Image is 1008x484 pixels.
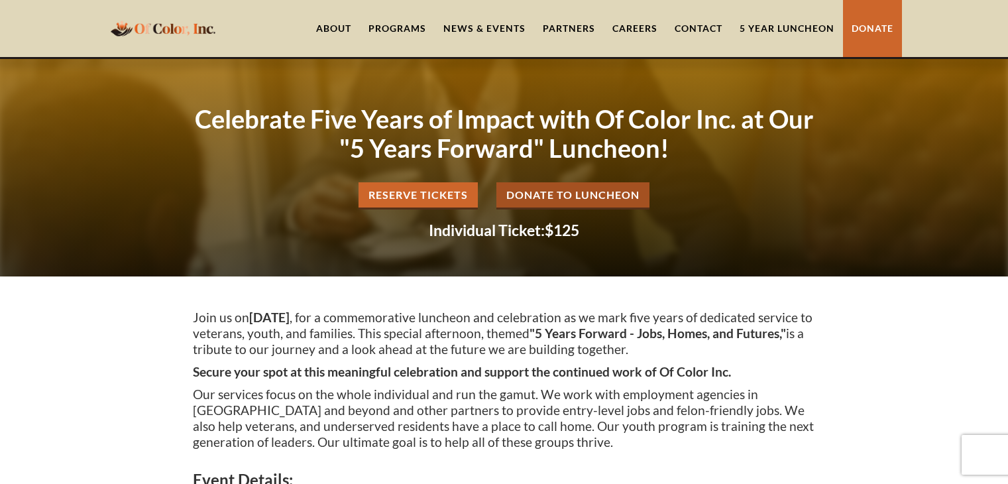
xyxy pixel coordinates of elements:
[107,13,219,44] a: home
[249,310,290,325] strong: [DATE]
[193,223,816,238] h2: $125
[530,326,786,341] strong: "5 Years Forward - Jobs, Homes, and Futures,"
[496,182,649,210] a: Donate to Luncheon
[359,182,478,210] a: Reserve Tickets
[429,221,545,239] strong: Individual Ticket:
[193,364,731,379] strong: Secure your spot at this meaningful celebration and support the continued work of Of Color Inc.
[193,310,816,357] p: Join us on , for a commemorative luncheon and celebration as we mark five years of dedicated serv...
[195,103,814,163] strong: Celebrate Five Years of Impact with Of Color Inc. at Our "5 Years Forward" Luncheon!
[193,387,816,450] p: Our services focus on the whole individual and run the gamut. We work with employment agencies in...
[368,22,426,35] div: Programs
